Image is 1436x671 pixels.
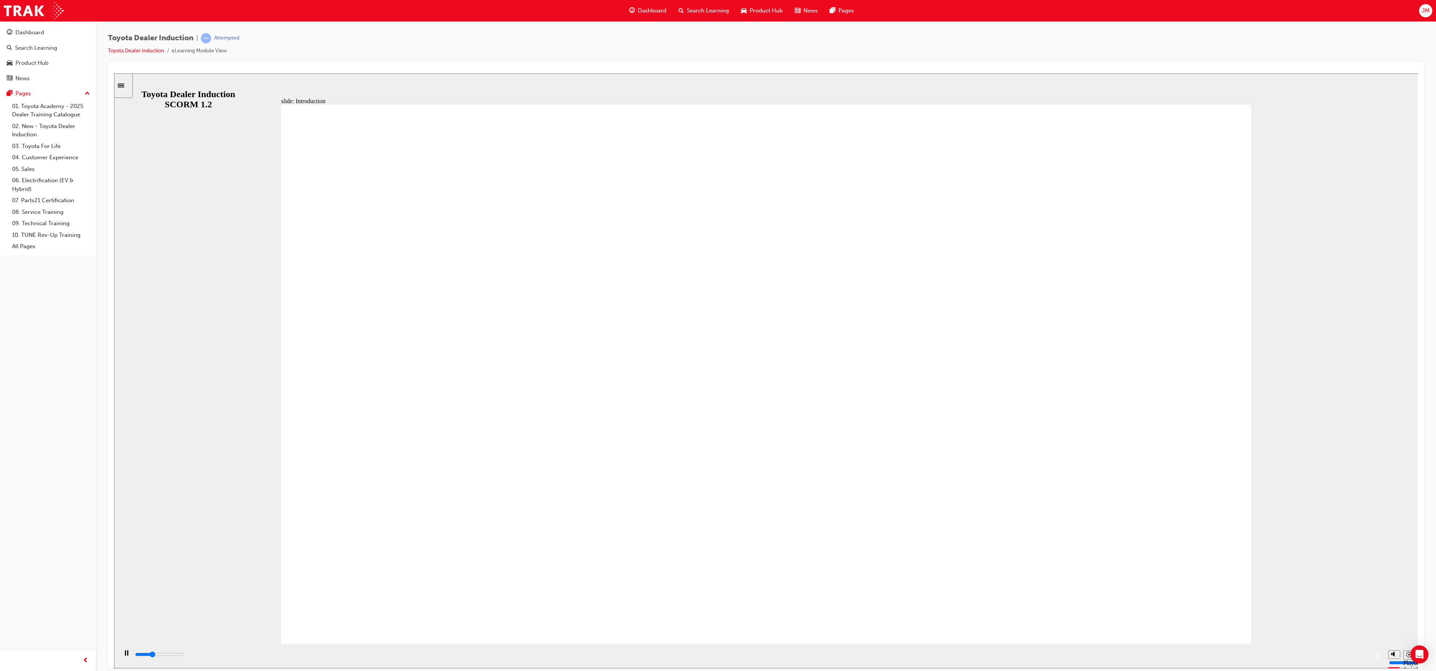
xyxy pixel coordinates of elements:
[9,229,93,241] a: 10. TUNE Rev-Up Training
[1419,4,1432,17] button: JM
[3,72,93,85] a: News
[108,47,164,54] a: Toyota Dealer Induction
[750,6,783,15] span: Product Hub
[1289,577,1301,586] button: Playback speed
[4,576,17,589] button: Pause (Ctrl+Alt+P)
[85,89,90,99] span: up-icon
[9,101,93,120] a: 01. Toyota Academy - 2025 Dealer Training Catalogue
[196,34,198,43] span: |
[9,152,93,163] a: 04. Customer Experience
[1275,586,1323,592] input: volume
[830,6,835,15] span: pages-icon
[172,47,227,55] li: eLearning Module View
[7,45,12,52] span: search-icon
[7,29,12,36] span: guage-icon
[687,6,729,15] span: Search Learning
[838,6,854,15] span: Pages
[789,3,824,18] a: news-iconNews
[108,34,193,43] span: Toyota Dealer Induction
[1410,645,1428,663] div: Open Intercom Messenger
[638,6,666,15] span: Dashboard
[1270,570,1301,595] div: misc controls
[9,241,93,252] a: All Pages
[9,120,93,140] a: 02. New - Toyota Dealer Induction
[629,6,635,15] span: guage-icon
[824,3,860,18] a: pages-iconPages
[15,89,31,98] div: Pages
[83,656,88,665] span: prev-icon
[795,6,800,15] span: news-icon
[7,75,12,82] span: news-icon
[4,570,1270,595] div: playback controls
[3,41,93,55] a: Search Learning
[9,206,93,218] a: 08. Service Training
[15,59,49,67] div: Product Hub
[3,24,93,87] button: DashboardSearch LearningProduct HubNews
[1259,577,1270,589] button: Replay (Ctrl+Alt+R)
[7,90,12,97] span: pages-icon
[3,56,93,70] a: Product Hub
[9,175,93,195] a: 06. Electrification (EV & Hybrid)
[7,60,12,67] span: car-icon
[1274,577,1286,586] button: Mute (Ctrl+Alt+M)
[9,195,93,206] a: 07. Parts21 Certification
[21,578,70,584] input: slide progress
[15,28,44,37] div: Dashboard
[803,6,818,15] span: News
[15,74,30,83] div: News
[9,163,93,175] a: 05. Sales
[9,140,93,152] a: 03. Toyota For Life
[3,26,93,40] a: Dashboard
[735,3,789,18] a: car-iconProduct Hub
[672,3,735,18] a: search-iconSearch Learning
[1289,586,1301,600] div: Playback Speed
[3,87,93,101] button: Pages
[214,35,239,42] div: Attempted
[201,33,211,43] span: learningRecordVerb_ATTEMPT-icon
[9,218,93,229] a: 09. Technical Training
[4,2,64,19] img: Trak
[15,44,57,52] div: Search Learning
[1422,6,1430,15] span: JM
[623,3,672,18] a: guage-iconDashboard
[678,6,684,15] span: search-icon
[741,6,747,15] span: car-icon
